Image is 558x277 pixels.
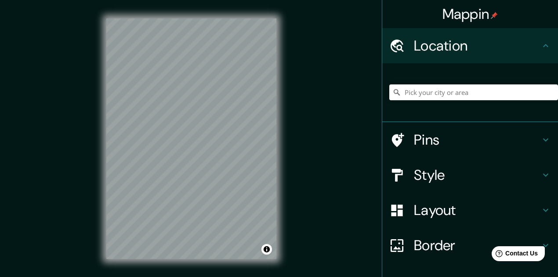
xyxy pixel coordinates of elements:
h4: Pins [414,131,540,149]
img: pin-icon.png [491,12,498,19]
div: Border [382,228,558,263]
div: Location [382,28,558,63]
h4: Style [414,166,540,184]
iframe: Help widget launcher [480,243,548,267]
div: Layout [382,193,558,228]
h4: Layout [414,201,540,219]
div: Style [382,157,558,193]
h4: Location [414,37,540,55]
input: Pick your city or area [389,84,558,100]
button: Toggle attribution [261,244,272,255]
div: Pins [382,122,558,157]
h4: Mappin [442,5,498,23]
canvas: Map [106,18,276,259]
h4: Border [414,237,540,254]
